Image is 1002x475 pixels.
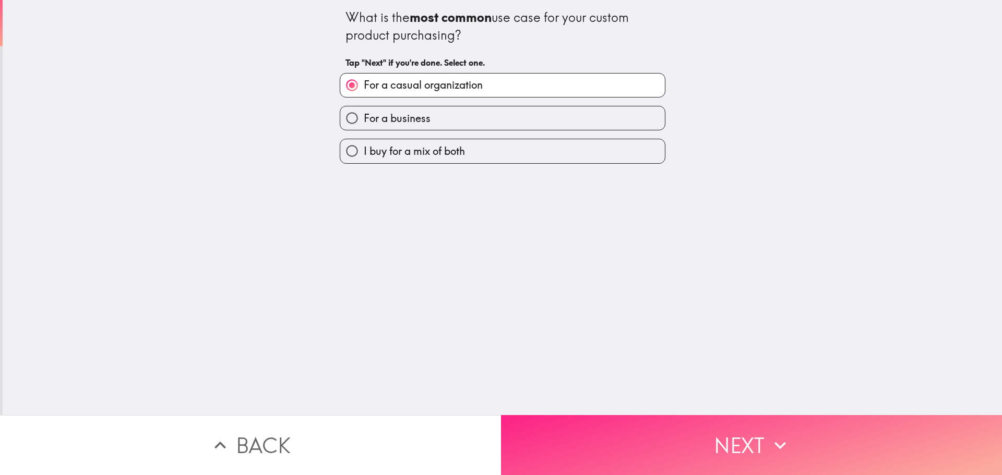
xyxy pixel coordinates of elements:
[340,106,665,130] button: For a business
[364,111,431,126] span: For a business
[345,9,660,44] div: What is the use case for your custom product purchasing?
[345,57,660,68] h6: Tap "Next" if you're done. Select one.
[364,144,465,159] span: I buy for a mix of both
[410,9,492,25] b: most common
[364,78,483,92] span: For a casual organization
[340,74,665,97] button: For a casual organization
[340,139,665,163] button: I buy for a mix of both
[501,415,1002,475] button: Next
